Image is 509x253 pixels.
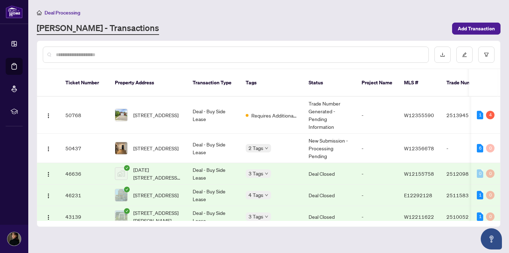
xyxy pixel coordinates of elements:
img: thumbnail-img [115,109,127,121]
span: check-circle [124,208,130,214]
span: Deal Processing [45,10,80,16]
span: edit [462,52,467,57]
img: Logo [46,113,51,119]
span: down [265,172,268,175]
span: down [265,215,268,218]
td: 2512098 [441,163,490,185]
span: home [37,10,42,15]
div: 0 [486,169,495,178]
img: logo [6,5,23,18]
span: down [265,146,268,150]
td: 46231 [60,185,109,206]
span: W12211622 [404,213,434,220]
button: Logo [43,189,54,201]
div: 1 [477,111,483,119]
th: Ticket Number [60,69,109,97]
button: Logo [43,211,54,222]
span: 3 Tags [248,212,263,221]
img: Logo [46,146,51,152]
button: Logo [43,143,54,154]
div: 0 [477,169,483,178]
img: thumbnail-img [115,142,127,154]
td: - [441,134,490,163]
img: Profile Icon [7,232,21,246]
td: Deal Closed [303,185,356,206]
div: 0 [486,191,495,199]
td: Deal Closed [303,163,356,185]
div: 0 [486,144,495,152]
span: [STREET_ADDRESS][PERSON_NAME] [133,209,181,224]
span: [DATE][STREET_ADDRESS][DATE][PERSON_NAME] [133,166,181,181]
td: 2510052 [441,206,490,228]
td: Deal - Buy Side Lease [187,185,240,206]
span: W12155758 [404,170,434,177]
span: W12355590 [404,112,434,118]
th: Tags [240,69,303,97]
span: down [265,193,268,197]
img: thumbnail-img [115,211,127,223]
td: 43139 [60,206,109,228]
div: 0 [486,212,495,221]
img: thumbnail-img [115,168,127,180]
td: - [356,134,398,163]
span: download [440,52,445,57]
button: download [434,47,451,63]
span: E12292128 [404,192,432,198]
span: Requires Additional Docs [251,112,297,119]
td: 46636 [60,163,109,185]
td: Deal - Buy Side Lease [187,97,240,134]
button: Add Transaction [452,23,501,35]
span: check-circle [124,165,130,171]
div: 4 [486,111,495,119]
th: Property Address [109,69,187,97]
button: Open asap [481,228,502,249]
img: Logo [46,171,51,177]
td: 2511583 [441,185,490,206]
span: check-circle [124,187,130,192]
button: filter [478,47,495,63]
div: 6 [477,144,483,152]
td: New Submission - Processing Pending [303,134,356,163]
span: [STREET_ADDRESS] [133,144,179,152]
img: Logo [46,193,51,199]
button: edit [456,47,473,63]
td: Deal - Buy Side Lease [187,206,240,228]
th: Project Name [356,69,398,97]
th: MLS # [398,69,441,97]
th: Transaction Type [187,69,240,97]
th: Status [303,69,356,97]
td: - [356,97,398,134]
td: - [356,163,398,185]
td: Deal Closed [303,206,356,228]
div: 1 [477,212,483,221]
span: 4 Tags [248,191,263,199]
th: Trade Number [441,69,490,97]
td: 50437 [60,134,109,163]
button: Logo [43,109,54,121]
td: Deal - Buy Side Lease [187,163,240,185]
span: Add Transaction [458,23,495,34]
span: [STREET_ADDRESS] [133,191,179,199]
td: Deal - Buy Side Lease [187,134,240,163]
img: Logo [46,215,51,220]
span: filter [484,52,489,57]
button: Logo [43,168,54,179]
img: thumbnail-img [115,189,127,201]
div: 1 [477,191,483,199]
td: - [356,206,398,228]
td: 50768 [60,97,109,134]
td: 2513945 [441,97,490,134]
span: [STREET_ADDRESS] [133,111,179,119]
a: [PERSON_NAME] - Transactions [37,22,159,35]
span: 2 Tags [248,144,263,152]
td: - [356,185,398,206]
span: W12356678 [404,145,434,151]
span: 3 Tags [248,169,263,177]
td: Trade Number Generated - Pending Information [303,97,356,134]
